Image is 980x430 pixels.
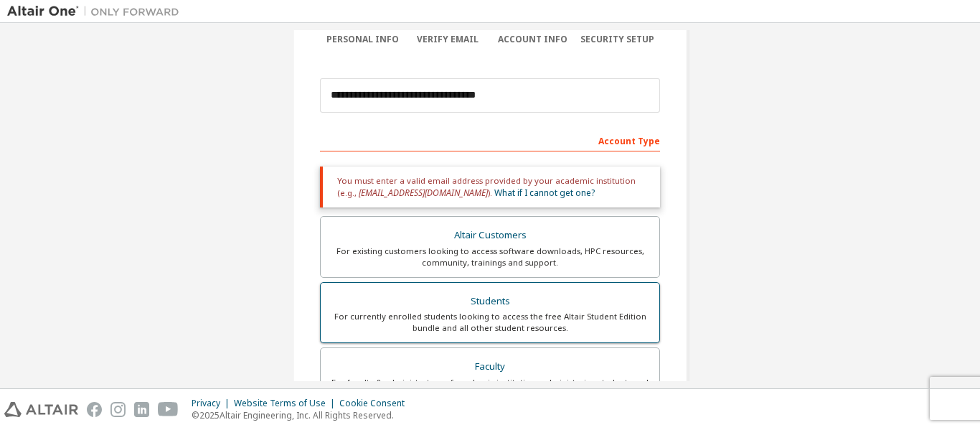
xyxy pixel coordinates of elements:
img: Altair One [7,4,187,19]
img: linkedin.svg [134,402,149,417]
div: Verify Email [405,34,491,45]
div: Website Terms of Use [234,398,339,409]
div: Account Info [490,34,575,45]
a: What if I cannot get one? [494,187,595,199]
div: Security Setup [575,34,661,45]
div: Personal Info [320,34,405,45]
div: You must enter a valid email address provided by your academic institution (e.g., ). [320,167,660,207]
img: altair_logo.svg [4,402,78,417]
div: For currently enrolled students looking to access the free Altair Student Edition bundle and all ... [329,311,651,334]
div: For faculty & administrators of academic institutions administering students and accessing softwa... [329,377,651,400]
img: youtube.svg [158,402,179,417]
p: © 2025 Altair Engineering, Inc. All Rights Reserved. [192,409,413,421]
div: Privacy [192,398,234,409]
img: instagram.svg [110,402,126,417]
div: Account Type [320,128,660,151]
div: Students [329,291,651,312]
div: Altair Customers [329,225,651,246]
span: [EMAIL_ADDRESS][DOMAIN_NAME] [359,187,488,199]
div: Faculty [329,357,651,377]
img: facebook.svg [87,402,102,417]
div: For existing customers looking to access software downloads, HPC resources, community, trainings ... [329,246,651,268]
div: Cookie Consent [339,398,413,409]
